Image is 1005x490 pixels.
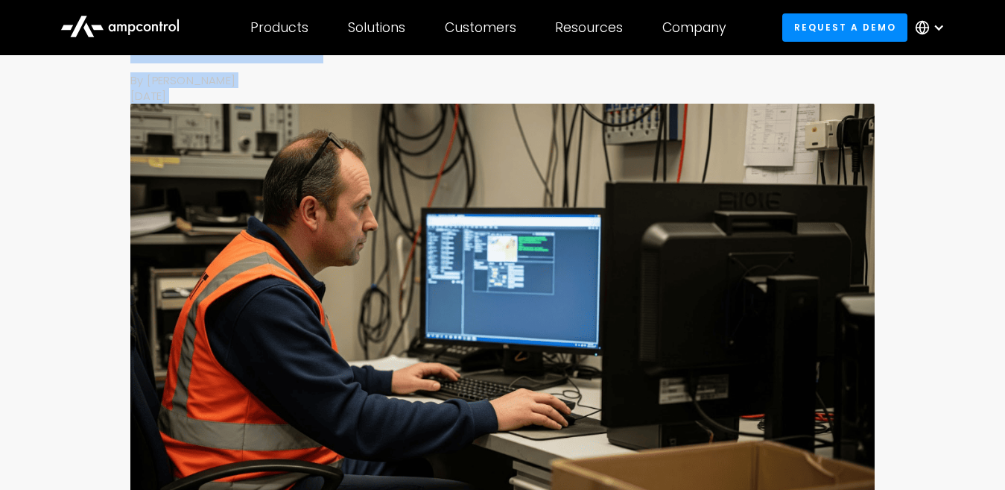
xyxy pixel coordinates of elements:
div: Company [662,19,726,36]
div: Resources [555,19,623,36]
a: Request a demo [782,13,907,41]
div: Customers [445,19,516,36]
div: Solutions [348,19,405,36]
p: [PERSON_NAME] [147,72,875,88]
p: [DATE] [130,88,875,104]
div: Products [250,19,308,36]
p: By [130,72,147,88]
